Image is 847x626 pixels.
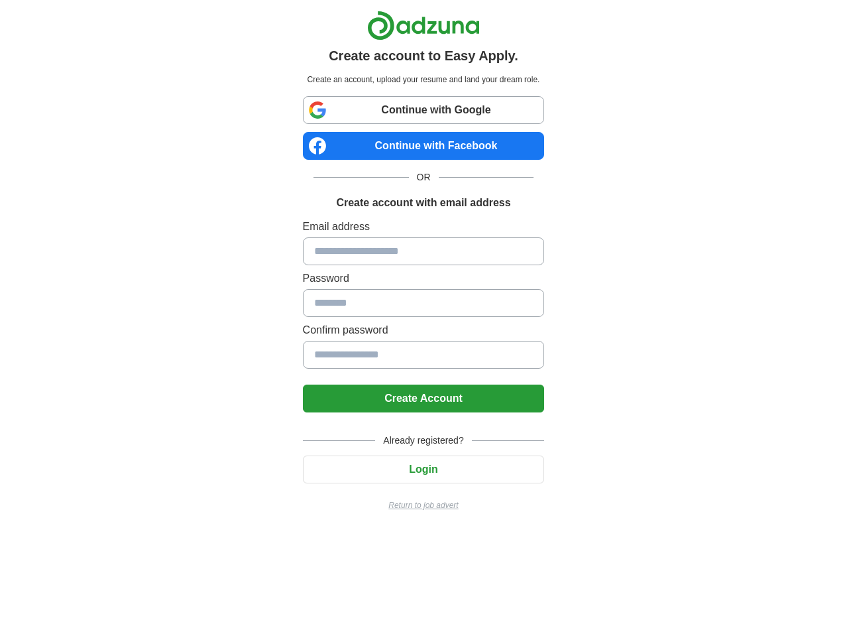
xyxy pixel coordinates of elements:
[303,499,545,511] a: Return to job advert
[367,11,480,40] img: Adzuna logo
[303,385,545,412] button: Create Account
[303,132,545,160] a: Continue with Facebook
[409,170,439,184] span: OR
[303,464,545,475] a: Login
[303,456,545,483] button: Login
[303,219,545,235] label: Email address
[303,322,545,338] label: Confirm password
[306,74,542,86] p: Create an account, upload your resume and land your dream role.
[329,46,518,66] h1: Create account to Easy Apply.
[375,434,471,448] span: Already registered?
[303,271,545,286] label: Password
[303,96,545,124] a: Continue with Google
[336,195,510,211] h1: Create account with email address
